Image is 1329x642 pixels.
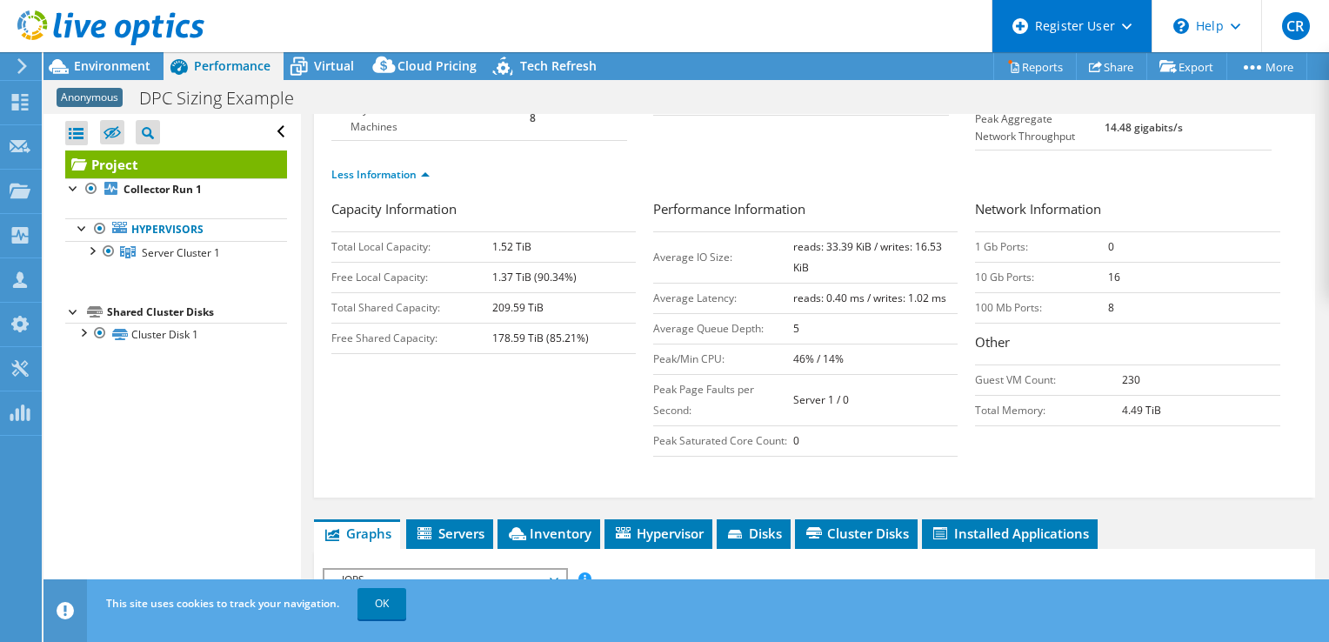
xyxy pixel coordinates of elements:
[975,395,1122,425] td: Total Memory:
[793,351,844,366] b: 46% / 14%
[653,313,793,344] td: Average Queue Depth:
[653,425,793,456] td: Peak Saturated Core Count:
[107,302,287,323] div: Shared Cluster Disks
[1146,53,1227,80] a: Export
[975,110,1105,145] label: Peak Aggregate Network Throughput
[506,525,591,542] span: Inventory
[975,332,1279,356] h3: Other
[357,588,406,619] a: OK
[975,292,1107,323] td: 100 Mb Ports:
[1108,300,1114,315] b: 8
[492,300,544,315] b: 209.59 TiB
[57,88,123,107] span: Anonymous
[653,199,958,223] h3: Performance Information
[1282,12,1310,40] span: CR
[1108,270,1120,284] b: 16
[793,433,799,448] b: 0
[415,525,484,542] span: Servers
[804,525,909,542] span: Cluster Disks
[331,231,493,262] td: Total Local Capacity:
[1105,120,1183,135] b: 14.48 gigabits/s
[530,110,536,125] b: 8
[397,57,477,74] span: Cloud Pricing
[793,392,849,407] b: Server 1 / 0
[725,525,782,542] span: Disks
[492,270,577,284] b: 1.37 TiB (90.34%)
[142,245,220,260] span: Server Cluster 1
[975,364,1122,395] td: Guest VM Count:
[1122,403,1161,418] b: 4.49 TiB
[331,101,530,136] label: Physical Servers and Virtual Machines
[993,53,1077,80] a: Reports
[931,525,1089,542] span: Installed Applications
[106,596,339,611] span: This site uses cookies to track your navigation.
[331,167,430,182] a: Less Information
[331,262,493,292] td: Free Local Capacity:
[331,292,493,323] td: Total Shared Capacity:
[653,344,793,374] td: Peak/Min CPU:
[1076,53,1147,80] a: Share
[1173,18,1189,34] svg: \n
[65,241,287,264] a: Server Cluster 1
[492,239,531,254] b: 1.52 TiB
[333,570,557,591] span: IOPS
[1108,239,1114,254] b: 0
[65,178,287,201] a: Collector Run 1
[1226,53,1307,80] a: More
[520,57,597,74] span: Tech Refresh
[314,57,354,74] span: Virtual
[653,231,793,283] td: Average IO Size:
[65,150,287,178] a: Project
[653,374,793,425] td: Peak Page Faults per Second:
[323,525,391,542] span: Graphs
[975,199,1279,223] h3: Network Information
[194,57,270,74] span: Performance
[492,331,589,345] b: 178.59 TiB (85.21%)
[975,231,1107,262] td: 1 Gb Ports:
[74,57,150,74] span: Environment
[653,283,793,313] td: Average Latency:
[65,323,287,345] a: Cluster Disk 1
[975,262,1107,292] td: 10 Gb Ports:
[793,239,942,275] b: reads: 33.39 KiB / writes: 16.53 KiB
[613,525,704,542] span: Hypervisor
[331,199,636,223] h3: Capacity Information
[793,321,799,336] b: 5
[124,182,202,197] b: Collector Run 1
[1122,372,1140,387] b: 230
[793,291,946,305] b: reads: 0.40 ms / writes: 1.02 ms
[331,323,493,353] td: Free Shared Capacity:
[131,89,321,108] h1: DPC Sizing Example
[65,218,287,241] a: Hypervisors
